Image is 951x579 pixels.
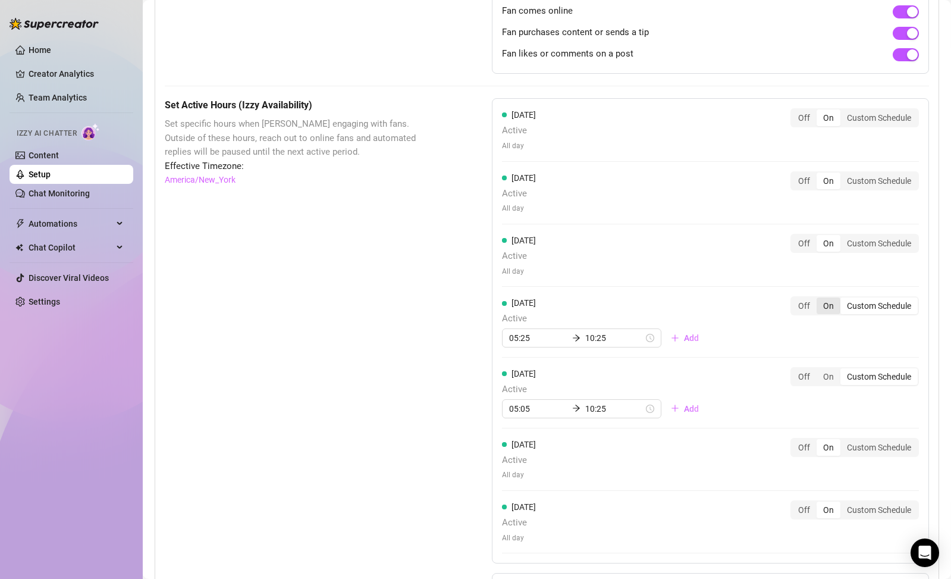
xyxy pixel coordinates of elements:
span: Active [502,312,708,326]
span: Fan purchases content or sends a tip [502,26,649,40]
a: Creator Analytics [29,64,124,83]
span: [DATE] [511,110,536,120]
div: Custom Schedule [840,298,918,314]
a: Discover Viral Videos [29,273,109,283]
span: [DATE] [511,298,536,308]
div: On [817,235,840,252]
div: Off [792,235,817,252]
div: segmented control [790,234,919,253]
a: Setup [29,170,51,179]
h5: Set Active Hours (Izzy Availability) [165,98,432,112]
input: Start time [509,331,567,345]
div: Off [792,109,817,126]
button: Add [661,399,708,418]
span: Fan comes online [502,4,573,18]
a: Content [29,151,59,160]
div: segmented control [790,367,919,386]
div: Custom Schedule [840,173,918,189]
span: arrow-right [572,334,580,342]
span: All day [502,266,536,277]
div: On [817,502,840,518]
span: plus [671,334,679,342]
span: Active [502,453,536,468]
div: Open Intercom Messenger [911,539,939,567]
div: segmented control [790,171,919,190]
div: On [817,298,840,314]
div: segmented control [790,296,919,315]
span: Set specific hours when [PERSON_NAME] engaging with fans. Outside of these hours, reach out to on... [165,117,432,159]
button: Add [661,328,708,348]
span: Active [502,249,536,264]
span: All day [502,470,536,481]
div: Custom Schedule [840,439,918,456]
div: Off [792,439,817,456]
span: Izzy AI Chatter [17,128,77,139]
span: plus [671,404,679,412]
span: Add [684,404,699,414]
input: End time [585,402,644,415]
a: Settings [29,297,60,306]
span: [DATE] [511,173,536,183]
div: Custom Schedule [840,502,918,518]
span: Add [684,333,699,343]
div: On [817,368,840,385]
input: Start time [509,402,567,415]
img: AI Chatter [81,123,100,140]
a: Chat Monitoring [29,189,90,198]
span: Active [502,383,708,397]
img: Chat Copilot [15,243,23,252]
span: Fan likes or comments on a post [502,47,633,61]
span: Active [502,516,536,530]
div: Off [792,368,817,385]
span: Active [502,124,536,138]
span: Active [502,187,536,201]
span: All day [502,203,536,214]
span: [DATE] [511,502,536,512]
span: All day [502,533,536,544]
span: [DATE] [511,440,536,449]
div: On [817,439,840,456]
div: Off [792,173,817,189]
span: [DATE] [511,236,536,245]
div: Custom Schedule [840,235,918,252]
span: Chat Copilot [29,238,113,257]
div: Off [792,298,817,314]
span: thunderbolt [15,219,25,229]
span: Effective Timezone: [165,159,432,174]
div: segmented control [790,500,919,519]
a: Home [29,45,51,55]
img: logo-BBDzfeDw.svg [10,18,99,30]
a: America/New_York [165,173,236,186]
div: Custom Schedule [840,368,918,385]
div: segmented control [790,438,919,457]
span: All day [502,140,536,152]
input: End time [585,331,644,345]
span: [DATE] [511,369,536,378]
div: Off [792,502,817,518]
div: On [817,173,840,189]
div: segmented control [790,108,919,127]
div: Custom Schedule [840,109,918,126]
div: On [817,109,840,126]
span: arrow-right [572,404,580,412]
a: Team Analytics [29,93,87,102]
span: Automations [29,214,113,233]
